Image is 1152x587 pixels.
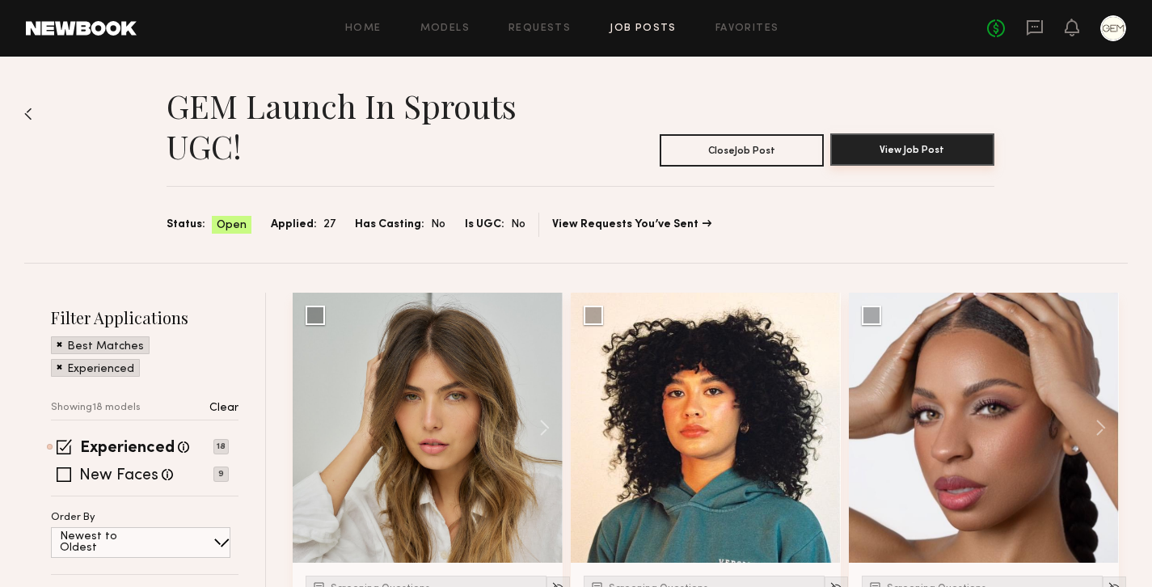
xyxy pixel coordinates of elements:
label: Experienced [80,441,175,457]
a: Models [420,23,470,34]
h2: Filter Applications [51,306,238,328]
p: Best Matches [67,341,144,353]
a: Job Posts [610,23,677,34]
p: 18 [213,439,229,454]
span: Status: [167,216,205,234]
span: Applied: [271,216,317,234]
span: No [431,216,445,234]
label: New Faces [79,468,158,484]
span: No [511,216,525,234]
a: Home [345,23,382,34]
a: View Job Post [830,134,994,167]
p: Clear [209,403,238,414]
p: Order By [51,513,95,523]
a: Favorites [715,23,779,34]
p: 9 [213,467,229,482]
span: Has Casting: [355,216,424,234]
span: Open [217,217,247,234]
button: View Job Post [830,133,994,166]
h1: GEM Launch in Sprouts UGC! [167,86,580,167]
a: Requests [508,23,571,34]
img: Back to previous page [24,108,32,120]
span: 27 [323,216,335,234]
p: Experienced [67,364,134,375]
p: Showing 18 models [51,403,141,413]
span: Is UGC: [465,216,504,234]
button: CloseJob Post [660,134,824,167]
a: View Requests You’ve Sent [552,219,711,230]
p: Newest to Oldest [60,531,156,554]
